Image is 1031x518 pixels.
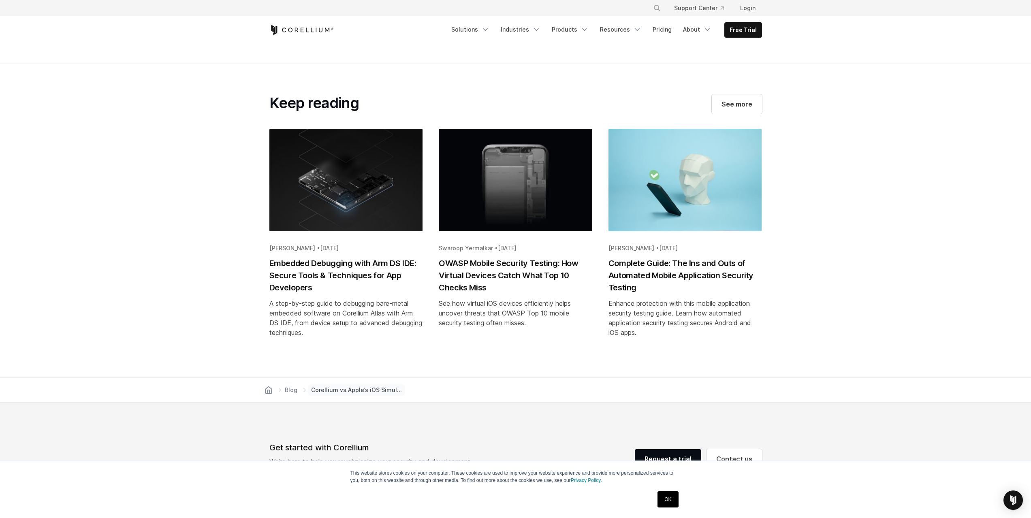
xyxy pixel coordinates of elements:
[283,384,299,396] a: Blog
[608,298,762,337] div: Enhance protection with this mobile application security testing guide. Learn how automated appli...
[269,457,477,476] p: We’re here to help you revolutionize your security and development practices with pioneering tech...
[269,129,423,231] img: Embedded Debugging with Arm DS IDE: Secure Tools & Techniques for App Developers
[595,22,646,37] a: Resources
[439,257,592,294] h2: OWASP Mobile Security Testing: How Virtual Devices Catch What Top 10 Checks Miss
[635,449,701,469] a: Request a trial
[285,386,297,394] span: Blog
[446,22,494,37] a: Solutions
[707,449,762,469] a: Contact us
[431,129,600,347] a: Blog post summary: OWASP Mobile Security Testing: How Virtual Devices Catch What Top 10 Checks Miss
[269,94,359,112] h2: Keep reading
[496,22,545,37] a: Industries
[320,245,339,252] span: [DATE]
[269,244,423,252] div: [PERSON_NAME] •
[269,25,334,35] a: Corellium Home
[439,244,592,252] div: Swaroop Yermalkar •
[734,1,762,15] a: Login
[350,469,681,484] p: This website stores cookies on your computer. These cookies are used to improve your website expe...
[650,1,664,15] button: Search
[608,244,762,252] div: [PERSON_NAME] •
[1003,490,1023,510] div: Open Intercom Messenger
[659,245,678,252] span: [DATE]
[678,22,716,37] a: About
[269,298,423,337] div: A step-by-step guide to debugging bare-metal embedded software on Corellium Atlas with Arm DS IDE...
[657,491,678,507] a: OK
[498,245,517,252] span: [DATE]
[725,23,762,37] a: Free Trial
[269,441,477,454] div: Get started with Corellium
[571,477,602,483] a: Privacy Policy.
[608,129,762,231] img: Complete Guide: The Ins and Outs of Automated Mobile Application Security Testing
[600,129,770,347] a: Blog post summary: Complete Guide: The Ins and Outs of Automated Mobile Application Security Testing
[668,1,730,15] a: Support Center
[439,298,592,328] div: See how virtual iOS devices efficiently helps uncover threats that OWASP Top 10 mobile security t...
[308,384,405,396] span: Corellium vs Apple’s iOS Simulator & Physical Devices
[608,257,762,294] h2: Complete Guide: The Ins and Outs of Automated Mobile Application Security Testing
[721,99,752,109] span: See more
[261,129,431,347] a: Blog post summary: Embedded Debugging with Arm DS IDE: Secure Tools & Techniques for App Developers
[712,94,762,114] a: See more
[446,22,762,38] div: Navigation Menu
[439,129,592,231] img: OWASP Mobile Security Testing: How Virtual Devices Catch What Top 10 Checks Miss
[643,1,762,15] div: Navigation Menu
[547,22,593,37] a: Products
[269,257,423,294] h2: Embedded Debugging with Arm DS IDE: Secure Tools & Techniques for App Developers
[648,22,677,37] a: Pricing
